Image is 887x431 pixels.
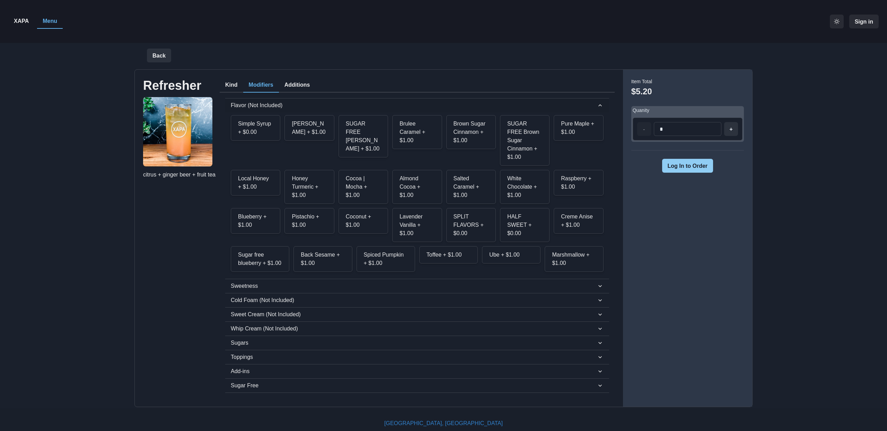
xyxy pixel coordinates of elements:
p: XAPA [14,17,29,25]
div: Pure Maple + $1.00 [554,115,603,141]
button: Log In to Order [662,159,713,173]
div: Cocoa | Mocha + $1.00 [339,170,388,204]
dd: $5.20 [631,85,652,98]
button: Sweet Cream (Not Included) [225,308,609,321]
div: Brown Sugar Cinnamon + $1.00 [446,115,496,149]
div: White Chocolate + $1.00 [500,170,550,204]
div: Almond Cocoa + $1.00 [392,170,442,204]
button: Sugar Free [225,379,609,393]
div: Sugar free blueberry + $1.00 [231,246,289,272]
div: Creme Anise + $1.00 [554,208,603,234]
div: [PERSON_NAME] + $1.00 [284,115,334,141]
dt: Item Total [631,78,652,85]
button: Sugars [225,336,609,350]
div: Simple Syrup + $0.00 [231,115,280,141]
span: Sweetness [231,282,597,290]
div: SPLIT FLAVORS + $0.00 [446,208,496,242]
span: Whip Cream (Not Included) [231,325,597,333]
div: Pistachio + $1.00 [284,208,334,234]
button: Flavor (Not Included) [225,98,609,112]
span: Add-ins [231,367,597,376]
button: Kind [220,78,243,93]
span: Toppings [231,353,597,361]
div: Ube + $1.00 [482,246,541,264]
img: original.jpeg [143,97,212,166]
p: Quanity [633,107,649,113]
div: HALF SWEET + $0.00 [500,208,550,242]
h2: Refresher [143,78,201,93]
button: Cold Foam (Not Included) [225,293,609,307]
button: Add-ins [225,364,609,378]
span: Sugars [231,339,597,347]
div: Honey Turmeric + $1.00 [284,170,334,204]
button: + [724,122,738,136]
span: Sugar Free [231,381,597,390]
div: Marshmallow + $1.00 [545,246,603,272]
p: Menu [43,17,57,25]
button: Sweetness [225,279,609,293]
div: Salted Caramel + $1.00 [446,170,496,204]
button: Modifiers [243,78,279,93]
div: SUGAR FREE [PERSON_NAME] + $1.00 [339,115,388,157]
div: Brulee Caramel + $1.00 [392,115,442,149]
div: Coconut + $1.00 [339,208,388,234]
div: Back Sesame + $1.00 [293,246,352,272]
span: Cold Foam (Not Included) [231,296,597,304]
span: Sweet Cream (Not Included) [231,310,597,319]
button: Sign in [849,15,879,28]
div: SUGAR FREE Brown Sugar Cinnamon + $1.00 [500,115,550,166]
div: Spiced Pumpkin + $1.00 [357,246,415,272]
span: Flavor (Not Included) [231,101,597,110]
button: Whip Cream (Not Included) [225,322,609,336]
div: Toffee + $1.00 [419,246,478,264]
a: [GEOGRAPHIC_DATA], [GEOGRAPHIC_DATA] [384,420,503,426]
div: Local Honey + $1.00 [231,170,280,196]
button: - [637,122,651,136]
button: Toppings [225,350,609,364]
p: citrus + ginger beer + fruit tea [143,171,216,179]
button: Additions [279,78,316,93]
div: Flavor (Not Included) [225,112,609,279]
button: active light theme mode [830,15,844,28]
div: Raspberry + $1.00 [554,170,603,196]
button: Back [147,49,171,62]
div: Blueberry + $1.00 [231,208,280,234]
div: Lavender Vanilla + $1.00 [392,208,442,242]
